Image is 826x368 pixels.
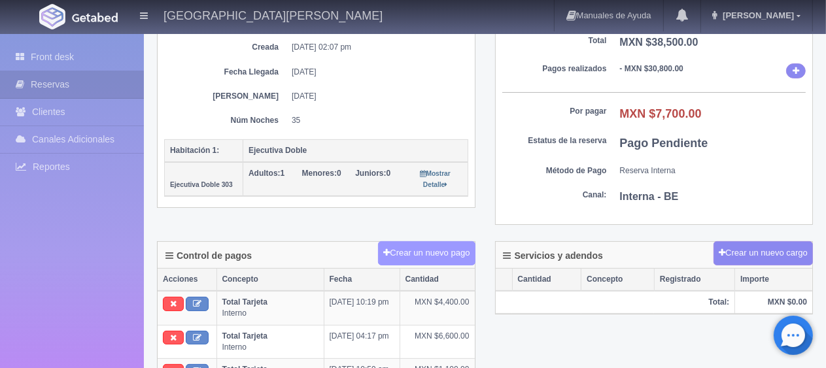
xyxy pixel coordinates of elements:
dt: Pagos realizados [502,63,607,75]
dt: Canal: [502,190,607,201]
dt: Fecha Llegada [174,67,279,78]
img: Getabed [39,4,65,29]
th: Ejecutiva Doble [243,139,468,162]
th: Fecha [324,269,400,291]
h4: [GEOGRAPHIC_DATA][PERSON_NAME] [163,7,383,23]
strong: Juniors: [355,169,386,178]
th: Total: [496,291,735,314]
td: Interno [216,291,324,325]
h4: Control de pagos [165,251,252,261]
dt: Por pagar [502,106,607,117]
dt: Total [502,35,607,46]
button: Crear un nuevo cargo [714,241,813,265]
dt: Núm Noches [174,115,279,126]
strong: Menores: [302,169,337,178]
h4: Servicios y adendos [504,251,603,261]
dt: Método de Pago [502,165,607,176]
td: [DATE] 04:17 pm [324,325,400,358]
th: Acciones [158,269,216,291]
dt: Creada [174,42,279,53]
button: Crear un nuevo pago [378,241,475,265]
strong: Adultos: [249,169,281,178]
th: Cantidad [512,269,581,291]
td: Interno [216,325,324,358]
b: Habitación 1: [170,146,219,155]
b: - MXN $30,800.00 [620,64,683,73]
img: Getabed [72,12,118,22]
span: 0 [302,169,341,178]
td: MXN $4,400.00 [400,291,474,325]
td: [DATE] 10:19 pm [324,291,400,325]
th: Concepto [216,269,324,291]
b: MXN $7,700.00 [620,107,702,120]
th: Registrado [654,269,734,291]
span: [PERSON_NAME] [719,10,794,20]
small: Ejecutiva Doble 303 [170,181,233,188]
dt: Estatus de la reserva [502,135,607,146]
b: MXN $38,500.00 [620,37,698,48]
b: Pago Pendiente [620,137,708,150]
b: Total Tarjeta [222,331,268,341]
th: Concepto [581,269,655,291]
th: Cantidad [400,269,474,291]
dd: Reserva Interna [620,165,806,176]
dd: [DATE] [292,67,458,78]
dd: 35 [292,115,458,126]
small: Mostrar Detalle [421,170,451,188]
dt: [PERSON_NAME] [174,91,279,102]
th: MXN $0.00 [735,291,812,314]
th: Importe [735,269,812,291]
td: MXN $6,600.00 [400,325,474,358]
span: 0 [355,169,390,178]
dd: [DATE] [292,91,458,102]
b: Interna - BE [620,191,679,202]
a: Mostrar Detalle [421,169,451,189]
b: Total Tarjeta [222,297,268,307]
dd: [DATE] 02:07 pm [292,42,458,53]
span: 1 [249,169,284,178]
